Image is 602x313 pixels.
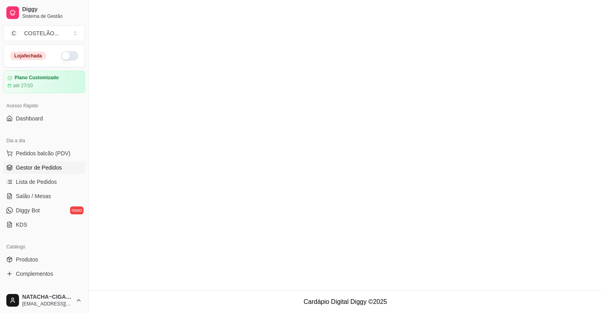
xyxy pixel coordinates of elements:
footer: Cardápio Digital Diggy © 2025 [89,290,602,313]
span: KDS [16,221,27,229]
a: Salão / Mesas [3,190,85,202]
span: Dashboard [16,115,43,122]
span: Diggy Bot [16,206,40,214]
a: Dashboard [3,112,85,125]
a: Diggy Botnovo [3,204,85,217]
span: Produtos [16,256,38,263]
span: Gestor de Pedidos [16,164,62,172]
span: C [10,29,18,37]
div: Catálogo [3,240,85,253]
span: NATACHA~CIGANA [22,294,72,301]
span: Complementos [16,270,53,278]
article: até 27/10 [13,82,33,89]
span: [EMAIL_ADDRESS][DOMAIN_NAME] [22,301,72,307]
a: Gestor de Pedidos [3,161,85,174]
a: Lista de Pedidos [3,176,85,188]
button: Alterar Status [61,51,78,61]
a: Complementos [3,267,85,280]
span: Sistema de Gestão [22,13,82,19]
div: Loja fechada [10,52,46,60]
div: Dia a dia [3,134,85,147]
a: Plano Customizadoaté 27/10 [3,71,85,93]
span: Lista de Pedidos [16,178,57,186]
div: COSTELÃO ... [24,29,59,37]
div: Acesso Rápido [3,99,85,112]
span: Salão / Mesas [16,192,51,200]
article: Plano Customizado [15,75,59,81]
span: Diggy [22,6,82,13]
span: Pedidos balcão (PDV) [16,149,70,157]
a: DiggySistema de Gestão [3,3,85,22]
a: KDS [3,218,85,231]
a: Produtos [3,253,85,266]
button: Select a team [3,25,85,41]
button: NATACHA~CIGANA[EMAIL_ADDRESS][DOMAIN_NAME] [3,291,85,310]
button: Pedidos balcão (PDV) [3,147,85,160]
